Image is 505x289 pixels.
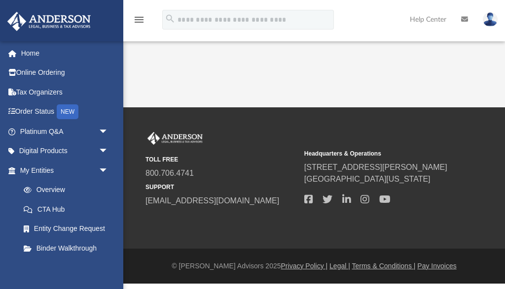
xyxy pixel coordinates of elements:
a: Online Ordering [7,63,123,83]
span: arrow_drop_down [99,122,118,142]
small: Headquarters & Operations [304,149,456,158]
a: Tax Organizers [7,82,123,102]
i: menu [133,14,145,26]
a: Digital Productsarrow_drop_down [7,141,123,161]
a: CTA Hub [14,199,123,219]
a: Privacy Policy | [281,262,328,270]
a: Binder Walkthrough [14,238,123,258]
a: Entity Change Request [14,219,123,239]
a: Order StatusNEW [7,102,123,122]
a: menu [133,19,145,26]
img: Anderson Advisors Platinum Portal [145,132,205,145]
img: Anderson Advisors Platinum Portal [4,12,94,31]
a: Terms & Conditions | [352,262,416,270]
img: User Pic [483,12,498,27]
div: © [PERSON_NAME] Advisors 2025 [123,261,505,271]
span: arrow_drop_down [99,141,118,161]
a: Home [7,43,123,63]
a: 800.706.4741 [145,169,194,177]
a: My Entitiesarrow_drop_down [7,161,123,180]
div: NEW [57,104,78,119]
a: [STREET_ADDRESS][PERSON_NAME] [304,163,447,171]
i: search [165,13,176,24]
small: TOLL FREE [145,155,297,164]
a: [GEOGRAPHIC_DATA][US_STATE] [304,175,431,183]
a: Pay Invoices [417,262,456,270]
small: SUPPORT [145,183,297,192]
a: Legal | [329,262,350,270]
a: Overview [14,180,123,200]
a: [EMAIL_ADDRESS][DOMAIN_NAME] [145,196,279,205]
a: Platinum Q&Aarrow_drop_down [7,122,123,141]
span: arrow_drop_down [99,161,118,181]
